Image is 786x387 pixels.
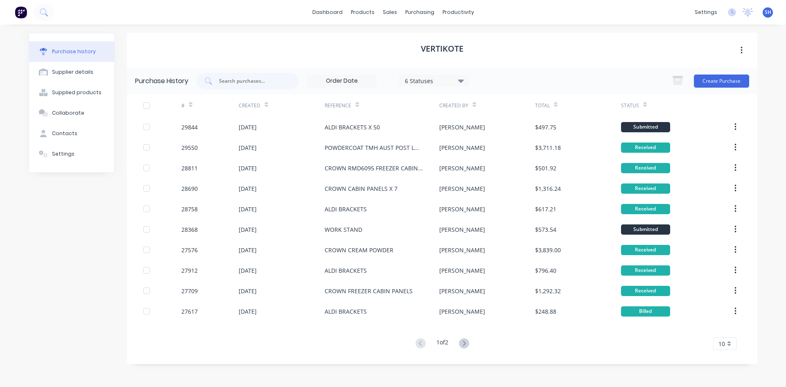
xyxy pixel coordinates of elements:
[29,103,114,123] button: Collaborate
[535,225,556,234] div: $573.54
[325,143,423,152] div: POWDERCOAT TMH AUST POST LOADGUARD X 20
[29,82,114,103] button: Supplied products
[239,164,257,172] div: [DATE]
[239,123,257,131] div: [DATE]
[15,6,27,18] img: Factory
[694,75,749,88] button: Create Purchase
[325,287,413,295] div: CROWN FREEZER CABIN PANELS
[239,307,257,316] div: [DATE]
[535,184,561,193] div: $1,316.24
[439,266,485,275] div: [PERSON_NAME]
[621,183,670,194] div: Received
[439,164,485,172] div: [PERSON_NAME]
[325,102,351,109] div: Reference
[325,225,362,234] div: WORK STAND
[535,123,556,131] div: $497.75
[325,266,367,275] div: ALDI BRACKETS
[181,287,198,295] div: 27709
[438,6,478,18] div: productivity
[181,225,198,234] div: 28368
[52,68,93,76] div: Supplier details
[181,184,198,193] div: 28690
[181,266,198,275] div: 27912
[307,75,376,87] input: Order Date
[239,225,257,234] div: [DATE]
[535,246,561,254] div: $3,839.00
[691,6,721,18] div: settings
[52,150,75,158] div: Settings
[181,102,185,109] div: #
[239,287,257,295] div: [DATE]
[621,265,670,276] div: Received
[439,205,485,213] div: [PERSON_NAME]
[439,246,485,254] div: [PERSON_NAME]
[405,76,463,85] div: 6 Statuses
[621,224,670,235] div: Submitted
[621,286,670,296] div: Received
[535,266,556,275] div: $796.40
[621,245,670,255] div: Received
[29,62,114,82] button: Supplier details
[535,102,550,109] div: Total
[239,266,257,275] div: [DATE]
[325,164,423,172] div: CROWN RMD6095 FREEZER CABINS X 3
[439,307,485,316] div: [PERSON_NAME]
[218,77,286,85] input: Search purchases...
[308,6,347,18] a: dashboard
[765,9,771,16] span: SH
[621,143,670,153] div: Received
[52,109,84,117] div: Collaborate
[181,307,198,316] div: 27617
[29,123,114,144] button: Contacts
[325,307,367,316] div: ALDI BRACKETS
[135,76,188,86] div: Purchase History
[621,306,670,317] div: Billed
[621,204,670,214] div: Received
[52,48,96,55] div: Purchase history
[52,130,77,137] div: Contacts
[239,102,260,109] div: Created
[439,123,485,131] div: [PERSON_NAME]
[421,44,463,54] h1: VERTIKOTE
[181,205,198,213] div: 28758
[52,89,102,96] div: Supplied products
[325,123,380,131] div: ALDI BRACKETS X 50
[621,102,639,109] div: Status
[325,205,367,213] div: ALDI BRACKETS
[535,205,556,213] div: $617.21
[718,339,725,348] span: 10
[181,246,198,254] div: 27576
[621,163,670,173] div: Received
[239,184,257,193] div: [DATE]
[439,225,485,234] div: [PERSON_NAME]
[239,246,257,254] div: [DATE]
[439,102,468,109] div: Created By
[621,122,670,132] div: Submitted
[325,246,393,254] div: CROWN CREAM POWDER
[535,287,561,295] div: $1,292.32
[181,143,198,152] div: 29550
[29,144,114,164] button: Settings
[181,123,198,131] div: 29844
[401,6,438,18] div: purchasing
[347,6,379,18] div: products
[535,164,556,172] div: $501.92
[29,41,114,62] button: Purchase history
[436,338,448,350] div: 1 of 2
[379,6,401,18] div: sales
[535,307,556,316] div: $248.88
[439,143,485,152] div: [PERSON_NAME]
[439,184,485,193] div: [PERSON_NAME]
[325,184,398,193] div: CROWN CABIN PANELS X 7
[181,164,198,172] div: 28811
[439,287,485,295] div: [PERSON_NAME]
[239,143,257,152] div: [DATE]
[239,205,257,213] div: [DATE]
[535,143,561,152] div: $3,711.18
